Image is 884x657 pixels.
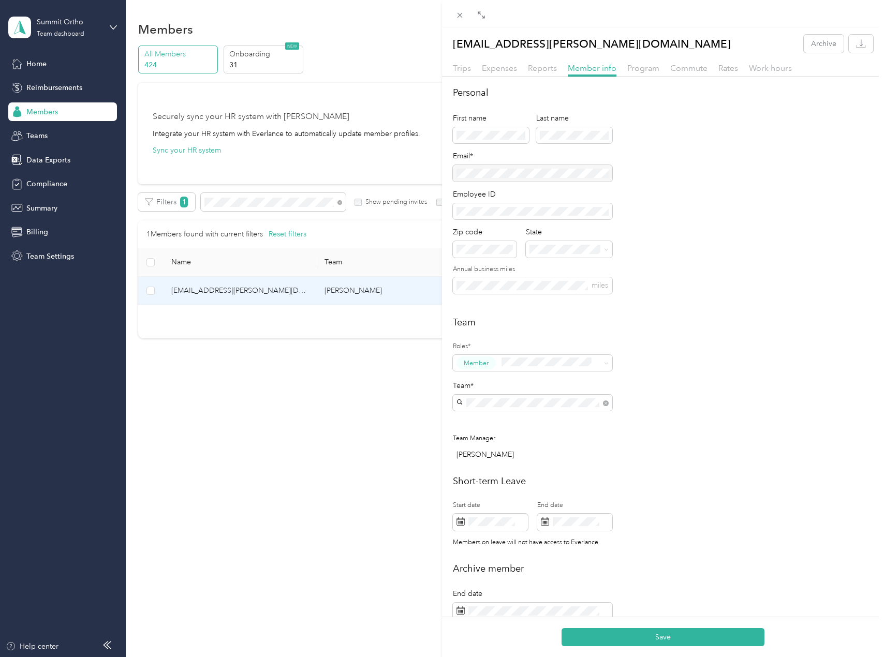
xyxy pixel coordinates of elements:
span: Member info [568,63,616,73]
label: Start date [453,501,528,510]
h2: Short-term Leave [453,474,873,488]
div: First name [453,113,529,124]
div: Zip code [453,227,517,237]
label: Annual business miles [453,265,612,274]
div: Last name [536,113,612,124]
span: Rates [718,63,738,73]
span: Reports [528,63,557,73]
span: Trips [453,63,471,73]
span: Program [627,63,659,73]
div: Team* [453,380,612,391]
button: Member [456,356,496,369]
div: [PERSON_NAME] [456,449,612,460]
span: Commute [670,63,708,73]
button: Archive [804,35,844,53]
span: miles [592,281,608,290]
span: Team Manager [453,435,495,442]
span: Member [464,359,489,368]
label: End date [537,501,612,510]
span: Expenses [482,63,517,73]
h2: Personal [453,86,873,100]
div: Employee ID [453,189,612,200]
iframe: Everlance-gr Chat Button Frame [826,599,884,657]
div: Email* [453,151,612,161]
h2: Archive member [453,562,873,576]
h2: Team [453,316,873,330]
div: End date [453,588,612,599]
span: Work hours [749,63,792,73]
div: Members on leave will not have access to Everlance. [453,538,627,547]
p: [EMAIL_ADDRESS][PERSON_NAME][DOMAIN_NAME] [453,35,731,53]
label: Roles* [453,342,612,351]
div: State [526,227,612,237]
button: Save [562,628,764,646]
